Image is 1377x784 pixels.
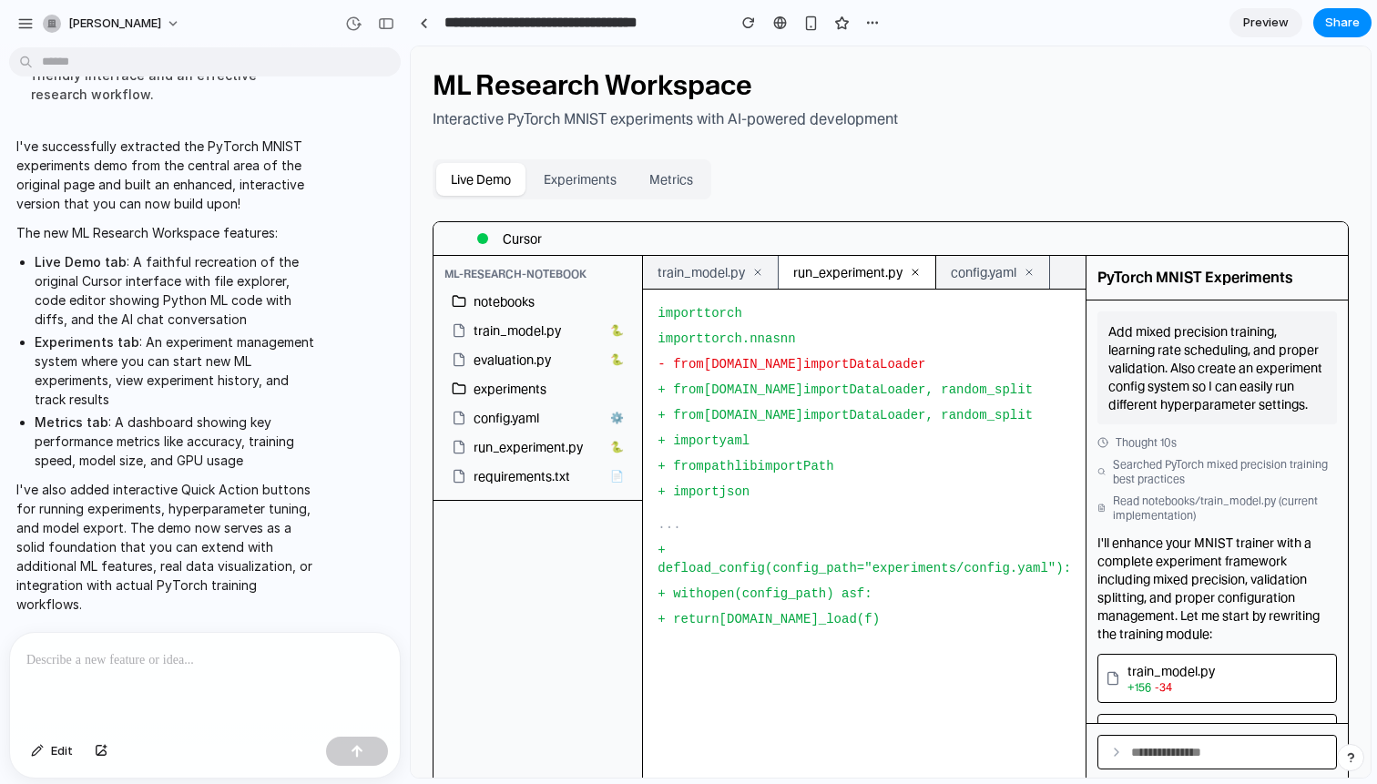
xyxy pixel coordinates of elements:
[702,447,926,476] span: Read notebooks/train_model.py (current implementation)
[1325,14,1360,32] span: Share
[702,411,926,440] span: Searched PyTorch mixed precision training best practices
[247,258,660,276] div: import
[1229,8,1302,37] a: Preview
[247,385,660,403] div: + import
[705,389,766,403] span: Thought 10s
[1313,8,1372,37] button: Share
[247,564,660,582] div: + return ( )
[446,540,454,555] span: f
[438,336,622,351] span: DataLoader, random_split
[63,392,172,410] span: run_experiment.py
[270,514,354,529] span: load_config
[247,283,660,301] div: import as
[63,246,124,264] span: notebooks
[717,676,918,694] div: evaluation.py
[362,514,445,529] span: config_path
[717,616,918,634] div: train_model.py
[199,423,213,437] span: 📄
[224,117,297,149] button: Metrics
[36,9,189,38] button: [PERSON_NAME]
[293,260,331,274] span: torch
[25,117,115,149] button: Live Demo
[92,183,131,201] span: Cursor
[687,265,926,378] div: Add mixed precision training, learning rate scheduling, and proper validation. Also create an exp...
[293,412,347,427] span: pathlib
[16,223,321,242] p: The new ML Research Workspace features:
[63,275,150,293] span: train_model.py
[293,540,324,555] span: open
[199,277,213,291] span: 🐍
[247,334,660,352] div: + from import
[35,412,321,470] li: : A dashboard showing key performance metrics like accuracy, training speed, model size, and GPU ...
[687,730,717,745] span: GPT-5
[199,393,213,408] span: 🐍
[438,361,622,376] span: DataLoader, random_split
[118,117,220,149] button: Experiments
[382,217,492,235] span: run_experiment.py
[293,285,354,300] span: torch.nn
[63,333,136,351] span: experiments
[247,494,660,531] div: + def ( = ):
[724,730,729,745] span: •
[35,334,139,350] strong: Experiments tab
[438,311,515,325] span: DataLoader
[370,285,385,300] span: nn
[454,514,645,529] span: "experiments/config.yaml"
[293,361,393,376] span: [DOMAIN_NAME]
[687,220,926,242] h3: PyTorch MNIST Experiments
[63,304,140,322] span: evaluation.py
[247,309,660,327] div: - from import
[293,336,393,351] span: [DOMAIN_NAME]
[247,360,660,378] div: + from import
[63,421,159,439] span: requirements.txt
[454,565,461,580] span: f
[16,480,321,614] p: I've also added interactive Quick Action buttons for running experiments, hyperparameter tuning, ...
[1243,14,1289,32] span: Preview
[35,332,321,409] li: : An experiment management system where you can start new ML experiments, view experiment history...
[309,565,446,580] span: [DOMAIN_NAME]_load
[293,311,393,325] span: [DOMAIN_NAME]
[309,387,340,402] span: yaml
[247,436,660,454] div: + import
[16,137,321,213] p: I've successfully extracted the PyTorch MNIST experiments demo from the central area of the origi...
[35,414,108,430] strong: Metrics tab
[199,364,213,379] span: ⚙️
[68,15,161,33] span: [PERSON_NAME]
[51,742,73,760] span: Edit
[736,730,875,745] span: / for commands · @ for files
[247,538,660,556] div: + with ( ) as :
[247,217,334,235] span: train_model.py
[199,306,213,321] span: 🐍
[22,62,938,84] p: Interactive PyTorch MNIST experiments with AI-powered development
[22,22,938,55] h1: ML Research Workspace
[35,254,127,270] strong: Live Demo tab
[63,362,128,381] span: config.yaml
[309,438,340,453] span: json
[687,487,926,596] div: I'll enhance your MNIST trainer with a complete experiment framework including mixed precision, v...
[393,412,423,427] span: Path
[247,469,660,487] div: ...
[35,252,321,329] li: : A faithful recreation of the original Cursor interface with file explorer, code editor showing ...
[540,217,606,235] span: config.yaml
[34,220,220,235] div: ml-research-notebook
[717,634,740,647] span: + 156
[22,737,82,766] button: Edit
[331,540,415,555] span: config_path
[247,411,660,429] div: + from import
[744,634,761,647] span: - 34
